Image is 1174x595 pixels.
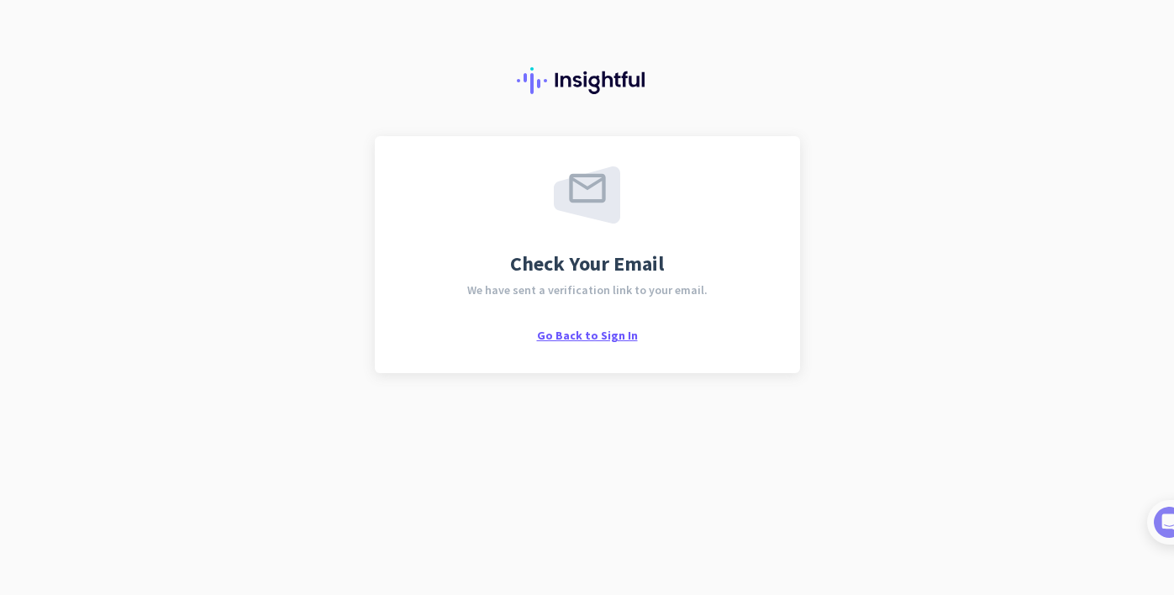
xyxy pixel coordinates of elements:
img: Insightful [517,67,658,94]
img: email-sent [554,166,620,224]
span: We have sent a verification link to your email. [467,284,708,296]
span: Check Your Email [510,254,664,274]
span: Go Back to Sign In [537,328,638,343]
